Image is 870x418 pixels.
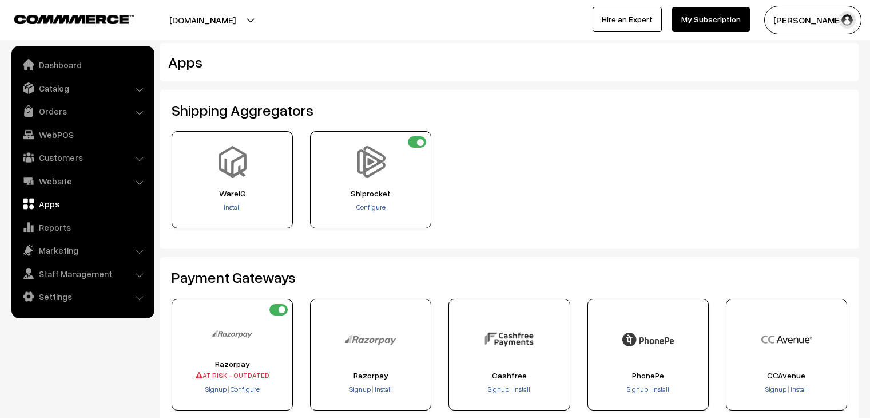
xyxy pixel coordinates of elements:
a: Signup [349,385,372,393]
a: My Subscription [672,7,750,32]
img: user [839,11,856,29]
img: WareIQ [217,146,248,178]
button: [PERSON_NAME] [764,6,861,34]
a: Catalog [14,78,150,98]
span: Install [652,385,669,393]
span: Razorpay [314,371,427,380]
a: Settings [14,286,150,307]
span: Configure [231,385,260,393]
span: Cashfree [452,371,566,380]
button: [DOMAIN_NAME] [129,6,276,34]
div: | [591,384,705,396]
div: | [452,384,566,396]
span: Shiprocket [314,189,427,198]
img: Cashfree [483,314,535,365]
a: Apps [14,194,150,214]
a: COMMMERCE [14,11,114,25]
span: WareIQ [176,189,289,198]
a: Orders [14,101,150,121]
a: Signup [765,385,788,393]
img: CCAvenue [761,314,812,365]
span: Signup [205,385,227,393]
h2: Apps [168,53,734,71]
a: Signup [488,385,510,393]
span: PhonePe [591,371,705,380]
a: Signup [205,385,228,393]
div: Razorpay [176,360,289,380]
a: Reports [14,217,150,238]
a: Install [374,385,392,393]
h2: Shipping Aggregators [172,101,847,119]
a: Signup [627,385,649,393]
h2: Payment Gateways [172,269,847,286]
a: Website [14,171,150,191]
a: WebPOS [14,124,150,145]
a: Configure [356,203,386,211]
img: COMMMERCE [14,15,134,23]
a: Dashboard [14,54,150,75]
img: Shiprocket [355,146,387,178]
a: Marketing [14,240,150,261]
a: Customers [14,147,150,168]
a: Install [789,385,808,393]
a: Hire an Expert [593,7,662,32]
span: Signup [627,385,648,393]
span: Signup [765,385,786,393]
div: | [730,384,843,396]
a: Install [224,203,241,211]
span: Install [790,385,808,393]
span: CCAvenue [730,371,843,380]
span: Signup [488,385,509,393]
a: Install [512,385,530,393]
span: Install [513,385,530,393]
div: | [176,384,289,396]
img: Razorpay (Deprecated) [212,314,252,354]
span: AT RISK - OUTDATED [176,371,289,380]
div: | [314,384,427,396]
img: Razorpay [345,314,396,365]
span: Signup [349,385,371,393]
img: PhonePe [622,314,674,365]
a: Install [651,385,669,393]
span: Install [375,385,392,393]
a: Staff Management [14,263,150,284]
a: Configure [229,385,260,393]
